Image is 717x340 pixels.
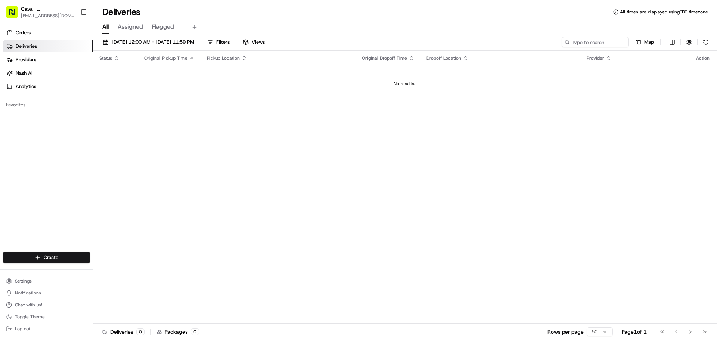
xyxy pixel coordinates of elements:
[547,328,584,336] p: Rows per page
[216,39,230,46] span: Filters
[16,83,36,90] span: Analytics
[102,6,140,18] h1: Deliveries
[136,328,145,335] div: 0
[16,70,32,77] span: Nash AI
[3,252,90,263] button: Create
[3,81,93,93] a: Analytics
[3,288,90,298] button: Notifications
[157,328,199,336] div: Packages
[15,314,45,320] span: Toggle Theme
[3,276,90,286] button: Settings
[15,290,41,296] span: Notifications
[15,326,30,332] span: Log out
[96,81,713,87] div: No results.
[16,29,31,36] span: Orders
[118,22,143,31] span: Assigned
[3,99,90,111] div: Favorites
[622,328,647,336] div: Page 1 of 1
[16,56,36,63] span: Providers
[144,55,187,61] span: Original Pickup Time
[239,37,268,47] button: Views
[252,39,265,46] span: Views
[701,37,711,47] button: Refresh
[102,22,109,31] span: All
[15,278,32,284] span: Settings
[152,22,174,31] span: Flagged
[191,328,199,335] div: 0
[632,37,657,47] button: Map
[16,43,37,50] span: Deliveries
[99,55,112,61] span: Status
[644,39,654,46] span: Map
[696,55,710,61] div: Action
[207,55,240,61] span: Pickup Location
[587,55,604,61] span: Provider
[112,39,194,46] span: [DATE] 12:00 AM - [DATE] 11:59 PM
[620,9,708,15] span: All times are displayed using EDT timezone
[3,27,93,39] a: Orders
[102,328,145,336] div: Deliveries
[362,55,407,61] span: Original Dropoff Time
[3,40,93,52] a: Deliveries
[426,55,461,61] span: Dropoff Location
[15,302,42,308] span: Chat with us!
[3,312,90,322] button: Toggle Theme
[3,3,77,21] button: Cava - [GEOGRAPHIC_DATA][EMAIL_ADDRESS][DOMAIN_NAME]
[3,67,93,79] a: Nash AI
[21,13,74,19] button: [EMAIL_ADDRESS][DOMAIN_NAME]
[21,5,74,13] button: Cava - [GEOGRAPHIC_DATA]
[44,254,58,261] span: Create
[3,300,90,310] button: Chat with us!
[99,37,198,47] button: [DATE] 12:00 AM - [DATE] 11:59 PM
[562,37,629,47] input: Type to search
[3,54,93,66] a: Providers
[204,37,233,47] button: Filters
[3,324,90,334] button: Log out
